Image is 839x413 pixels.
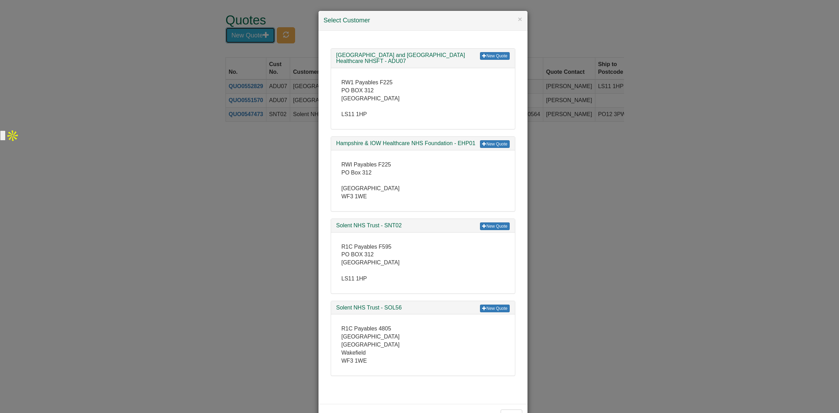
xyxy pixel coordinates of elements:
span: R1C Payables F595 [342,244,392,250]
span: PO BOX 312 [342,251,374,257]
span: [GEOGRAPHIC_DATA] [342,342,400,348]
a: New Quote [480,305,509,312]
span: R1C Payables 4805 [342,326,391,332]
span: LS11 1HP [342,111,367,117]
a: New Quote [480,52,509,60]
span: LS11 1HP [342,276,367,282]
a: New Quote [480,222,509,230]
span: RWI Payables F225 [342,162,391,168]
span: Wakefield [342,350,366,356]
h3: Solent NHS Trust - SNT02 [336,222,510,229]
button: × [518,15,522,23]
span: [GEOGRAPHIC_DATA] [342,334,400,340]
span: PO Box 312 [342,170,372,176]
span: WF3 1WE [342,193,367,199]
span: WF3 1WE [342,358,367,364]
span: PO BOX 312 [342,87,374,93]
span: [GEOGRAPHIC_DATA] [342,259,400,265]
img: Apollo [6,129,20,143]
h3: Solent NHS Trust - SOL56 [336,305,510,311]
h4: Select Customer [324,16,522,25]
h3: [GEOGRAPHIC_DATA] and [GEOGRAPHIC_DATA] Healthcare NHSFT - ADU07 [336,52,510,64]
span: [GEOGRAPHIC_DATA] [342,185,400,191]
h3: Hampshire & IOW Healthcare NHS Foundation - EHP01 [336,140,510,147]
a: New Quote [480,140,509,148]
span: RW1 Payables F225 [342,79,393,85]
span: [GEOGRAPHIC_DATA] [342,95,400,101]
